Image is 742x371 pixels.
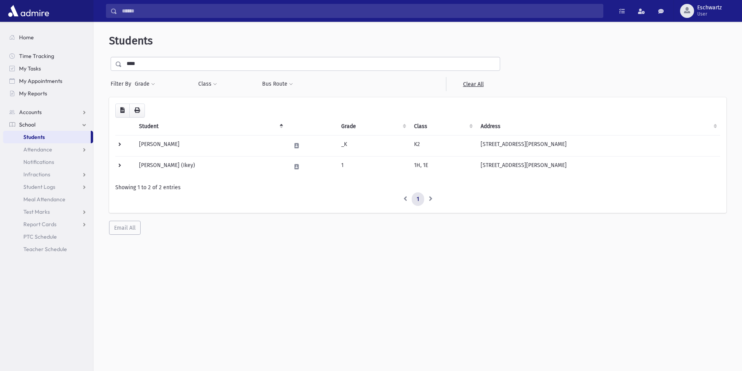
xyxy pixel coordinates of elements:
a: PTC Schedule [3,230,93,243]
th: Student: activate to sort column descending [134,118,287,135]
a: Students [3,131,91,143]
a: Time Tracking [3,50,93,62]
span: My Appointments [19,77,62,84]
span: Eschwartz [697,5,722,11]
a: Clear All [446,77,500,91]
td: 1 [337,156,409,177]
span: Attendance [23,146,52,153]
span: Teacher Schedule [23,246,67,253]
span: PTC Schedule [23,233,57,240]
span: Accounts [19,109,42,116]
span: Students [109,34,153,47]
button: Email All [109,221,141,235]
button: Class [198,77,217,91]
th: Address: activate to sort column ascending [476,118,720,135]
span: Notifications [23,158,54,165]
span: Students [23,134,45,141]
button: CSV [115,104,130,118]
a: Report Cards [3,218,93,230]
a: My Reports [3,87,93,100]
span: Filter By [111,80,134,88]
span: Report Cards [23,221,56,228]
a: Accounts [3,106,93,118]
a: Attendance [3,143,93,156]
div: Showing 1 to 2 of 2 entries [115,183,720,192]
button: Print [129,104,145,118]
a: Infractions [3,168,93,181]
span: Time Tracking [19,53,54,60]
td: [STREET_ADDRESS][PERSON_NAME] [476,135,720,156]
span: Home [19,34,34,41]
a: My Tasks [3,62,93,75]
a: Teacher Schedule [3,243,93,255]
td: 1H, 1E [409,156,476,177]
span: Student Logs [23,183,55,190]
a: Meal Attendance [3,193,93,206]
span: User [697,11,722,17]
button: Grade [134,77,155,91]
a: Student Logs [3,181,93,193]
span: Infractions [23,171,50,178]
input: Search [117,4,603,18]
span: My Reports [19,90,47,97]
th: Grade: activate to sort column ascending [337,118,409,135]
td: _K [337,135,409,156]
span: School [19,121,35,128]
button: Bus Route [262,77,293,91]
a: My Appointments [3,75,93,87]
a: Notifications [3,156,93,168]
a: Home [3,31,93,44]
td: K2 [409,135,476,156]
img: AdmirePro [6,3,51,19]
td: [PERSON_NAME] (Ikey) [134,156,287,177]
span: Test Marks [23,208,50,215]
a: Test Marks [3,206,93,218]
td: [STREET_ADDRESS][PERSON_NAME] [476,156,720,177]
a: 1 [412,192,424,206]
th: Class: activate to sort column ascending [409,118,476,135]
td: [PERSON_NAME] [134,135,287,156]
span: My Tasks [19,65,41,72]
a: School [3,118,93,131]
span: Meal Attendance [23,196,65,203]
